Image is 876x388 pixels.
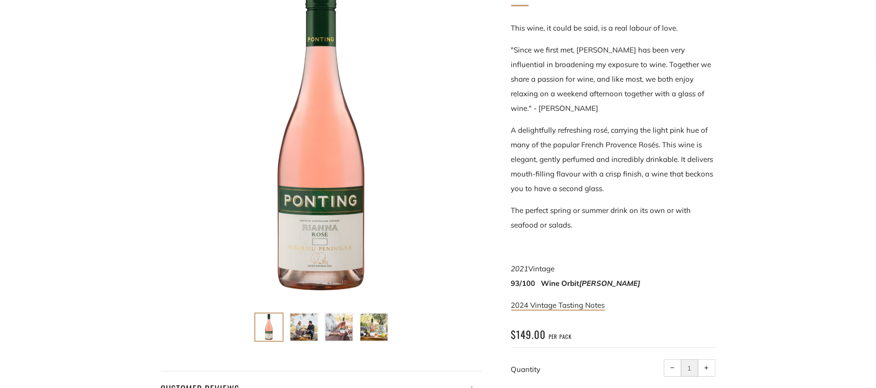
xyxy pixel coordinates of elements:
p: The perfect spring or summer drink on its own or with seafood or salads. [511,203,715,232]
span: Vintage [529,264,555,273]
span: 93/100 Wine Orbit [511,279,641,288]
p: "Since we first met, [PERSON_NAME] has been very influential in broadening my exposure to wine. T... [511,43,715,116]
img: Load image into Gallery viewer, Ricky &amp; Rianna Ponting_Ponting Wines_Rianna Rose [290,314,318,341]
input: quantity [681,359,698,377]
span: per pack [549,333,572,340]
button: Load image into Gallery viewer, Ponting &#39;Rianna&#39; Rosé 2024 [254,313,284,342]
label: Quantity [511,365,541,374]
span: − [670,366,675,370]
img: Load image into Gallery viewer, Ponting &#39;Rianna&#39; Rosé 2024 [325,314,353,341]
a: 2024 Vintage Tasting Notes [511,300,605,311]
em: [PERSON_NAME] [580,279,641,288]
img: Load image into Gallery viewer, Ponting &#39;Rianna&#39; Rosé 2024 [255,314,283,341]
span: + [704,366,709,370]
span: $149.00 [511,327,546,342]
span: 2021 [511,264,529,273]
p: This wine, it could be said, is a real labour of love. [511,21,715,35]
p: A delightfully refreshing rosé, carrying the light pink hue of many of the popular French Provenc... [511,123,715,196]
img: Load image into Gallery viewer, Ponting Wines_Rianna Rose [360,314,388,341]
